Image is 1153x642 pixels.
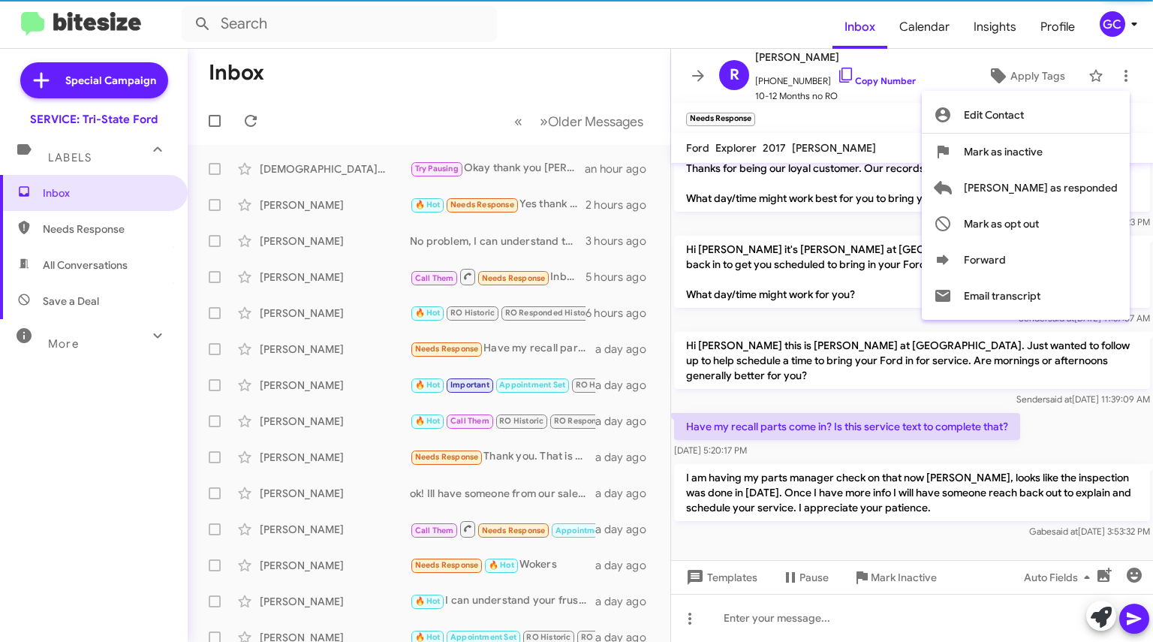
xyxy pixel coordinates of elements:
[964,206,1039,242] span: Mark as opt out
[922,278,1130,314] button: Email transcript
[922,242,1130,278] button: Forward
[964,97,1024,133] span: Edit Contact
[964,170,1118,206] span: [PERSON_NAME] as responded
[964,134,1043,170] span: Mark as inactive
